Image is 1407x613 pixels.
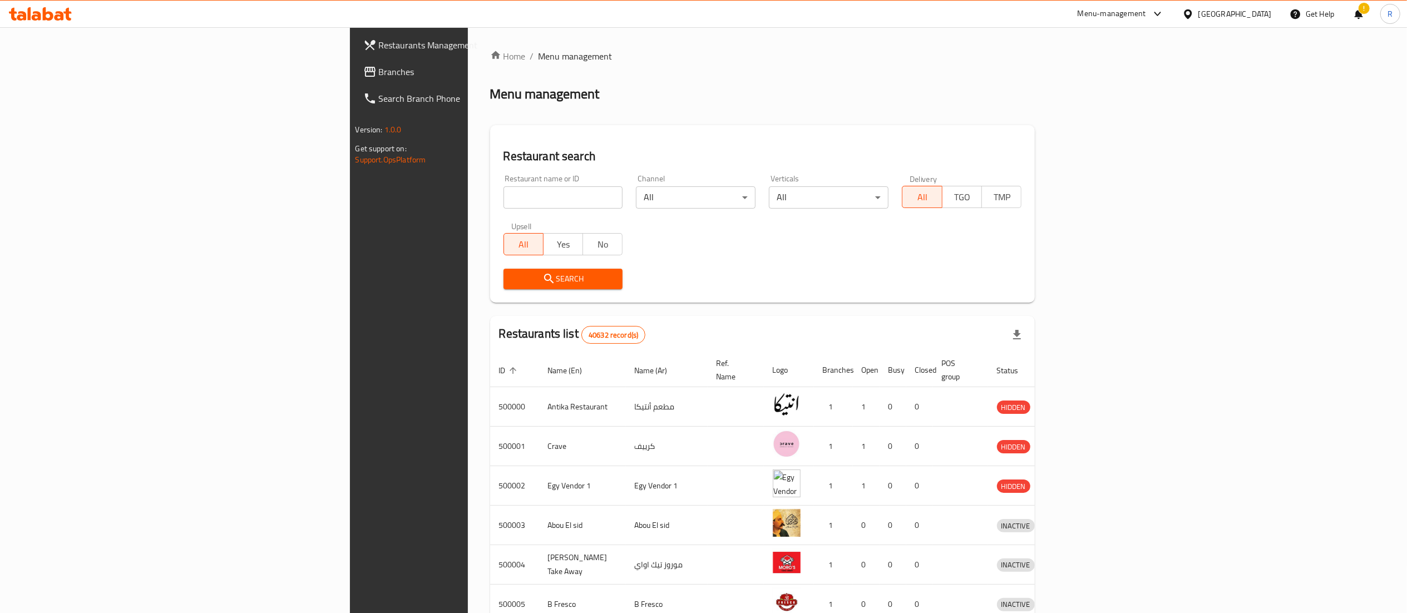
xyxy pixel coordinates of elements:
td: 0 [906,427,933,466]
img: Moro's Take Away [773,548,801,576]
td: 0 [906,387,933,427]
button: All [902,186,942,208]
span: All [509,236,539,253]
div: INACTIVE [997,519,1035,532]
span: Branches [379,65,576,78]
div: HIDDEN [997,479,1030,493]
td: 1 [853,387,880,427]
span: HIDDEN [997,441,1030,453]
div: Total records count [581,326,645,344]
span: Name (Ar) [635,364,682,377]
span: 1.0.0 [384,122,402,137]
span: R [1388,8,1393,20]
td: 0 [880,466,906,506]
span: Get support on: [356,141,407,156]
th: Branches [814,353,853,387]
button: All [503,233,544,255]
td: 1 [814,545,853,585]
button: TMP [981,186,1021,208]
div: Menu-management [1078,7,1146,21]
span: Status [997,364,1033,377]
button: TGO [942,186,982,208]
div: All [636,186,756,209]
td: 0 [880,387,906,427]
span: INACTIVE [997,558,1035,571]
td: 0 [906,466,933,506]
div: HIDDEN [997,440,1030,453]
td: 0 [853,545,880,585]
span: INACTIVE [997,520,1035,532]
th: Closed [906,353,933,387]
img: Egy Vendor 1 [773,469,801,497]
div: [GEOGRAPHIC_DATA] [1198,8,1272,20]
span: ID [499,364,520,377]
td: مطعم أنتيكا [626,387,708,427]
td: 1 [853,427,880,466]
td: موروز تيك اواي [626,545,708,585]
td: Abou El sid [626,506,708,545]
span: HIDDEN [997,401,1030,414]
td: Egy Vendor 1 [626,466,708,506]
th: Busy [880,353,906,387]
td: 1 [853,466,880,506]
td: 0 [906,545,933,585]
td: 1 [814,387,853,427]
td: 0 [880,506,906,545]
td: 0 [853,506,880,545]
input: Search for restaurant name or ID.. [503,186,623,209]
span: 40632 record(s) [582,330,645,340]
h2: Restaurant search [503,148,1022,165]
nav: breadcrumb [490,50,1035,63]
div: All [769,186,888,209]
td: 1 [814,506,853,545]
a: Restaurants Management [354,32,585,58]
td: 0 [880,545,906,585]
span: Ref. Name [717,357,751,383]
span: POS group [942,357,975,383]
button: No [582,233,623,255]
button: Yes [543,233,583,255]
span: Version: [356,122,383,137]
h2: Menu management [490,85,600,103]
div: INACTIVE [997,558,1035,572]
span: Name (En) [548,364,597,377]
div: Export file [1004,322,1030,348]
td: 0 [880,427,906,466]
span: Yes [548,236,579,253]
td: كرييف [626,427,708,466]
span: All [907,189,937,205]
label: Delivery [910,175,937,182]
td: 1 [814,427,853,466]
span: No [588,236,618,253]
div: HIDDEN [997,401,1030,414]
span: Search Branch Phone [379,92,576,105]
th: Open [853,353,880,387]
span: HIDDEN [997,480,1030,493]
a: Branches [354,58,585,85]
span: TMP [986,189,1017,205]
span: INACTIVE [997,598,1035,611]
h2: Restaurants list [499,325,646,344]
td: 0 [906,506,933,545]
img: Crave [773,430,801,458]
span: Restaurants Management [379,38,576,52]
img: Antika Restaurant [773,390,801,418]
td: 1 [814,466,853,506]
a: Search Branch Phone [354,85,585,112]
img: Abou El sid [773,509,801,537]
th: Logo [764,353,814,387]
span: TGO [947,189,978,205]
label: Upsell [511,222,532,230]
a: Support.OpsPlatform [356,152,426,167]
span: Search [512,272,614,286]
button: Search [503,269,623,289]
